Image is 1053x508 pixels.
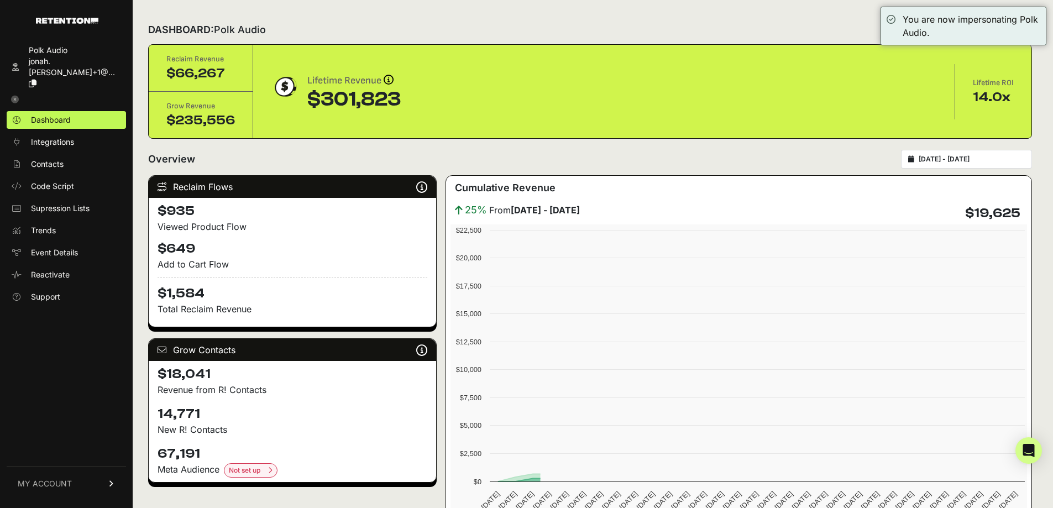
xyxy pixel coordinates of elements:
[31,291,60,302] span: Support
[158,463,427,478] div: Meta Audience
[36,18,98,24] img: Retention.com
[214,24,266,35] span: Polk Audio
[7,133,126,151] a: Integrations
[166,65,235,82] div: $66,267
[29,56,115,77] span: jonah.[PERSON_NAME]+1@...
[973,77,1014,88] div: Lifetime ROI
[158,258,427,271] div: Add to Cart Flow
[166,101,235,112] div: Grow Revenue
[511,205,580,216] strong: [DATE] - [DATE]
[7,111,126,129] a: Dashboard
[31,203,90,214] span: Supression Lists
[149,176,436,198] div: Reclaim Flows
[31,114,71,125] span: Dashboard
[31,159,64,170] span: Contacts
[271,73,298,101] img: dollar-coin-05c43ed7efb7bc0c12610022525b4bbbb207c7efeef5aecc26f025e68dcafac9.png
[158,445,427,463] h4: 67,191
[158,302,427,316] p: Total Reclaim Revenue
[158,365,427,383] h4: $18,041
[456,310,481,318] text: $15,000
[158,277,427,302] h4: $1,584
[31,137,74,148] span: Integrations
[7,467,126,500] a: MY ACCOUNT
[7,222,126,239] a: Trends
[158,383,427,396] p: Revenue from R! Contacts
[148,151,195,167] h2: Overview
[166,112,235,129] div: $235,556
[456,282,481,290] text: $17,500
[7,244,126,261] a: Event Details
[456,338,481,346] text: $12,500
[460,394,481,402] text: $7,500
[307,88,401,111] div: $301,823
[166,54,235,65] div: Reclaim Revenue
[460,449,481,458] text: $2,500
[7,288,126,306] a: Support
[18,478,72,489] span: MY ACCOUNT
[7,177,126,195] a: Code Script
[489,203,580,217] span: From
[7,41,126,92] a: Polk Audio jonah.[PERSON_NAME]+1@...
[7,266,126,284] a: Reactivate
[903,13,1040,39] div: You are now impersonating Polk Audio.
[158,240,427,258] h4: $649
[456,365,481,374] text: $10,000
[158,405,427,423] h4: 14,771
[460,421,481,430] text: $5,000
[307,73,401,88] div: Lifetime Revenue
[456,254,481,262] text: $20,000
[965,205,1020,222] h4: $19,625
[158,202,427,220] h4: $935
[158,220,427,233] div: Viewed Product Flow
[973,88,1014,106] div: 14.0x
[7,200,126,217] a: Supression Lists
[455,180,556,196] h3: Cumulative Revenue
[31,181,74,192] span: Code Script
[31,269,70,280] span: Reactivate
[29,45,122,56] div: Polk Audio
[456,226,481,234] text: $22,500
[465,202,487,218] span: 25%
[31,247,78,258] span: Event Details
[148,22,266,38] h2: DASHBOARD:
[1015,437,1042,464] div: Open Intercom Messenger
[149,339,436,361] div: Grow Contacts
[474,478,481,486] text: $0
[31,225,56,236] span: Trends
[158,423,427,436] p: New R! Contacts
[7,155,126,173] a: Contacts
